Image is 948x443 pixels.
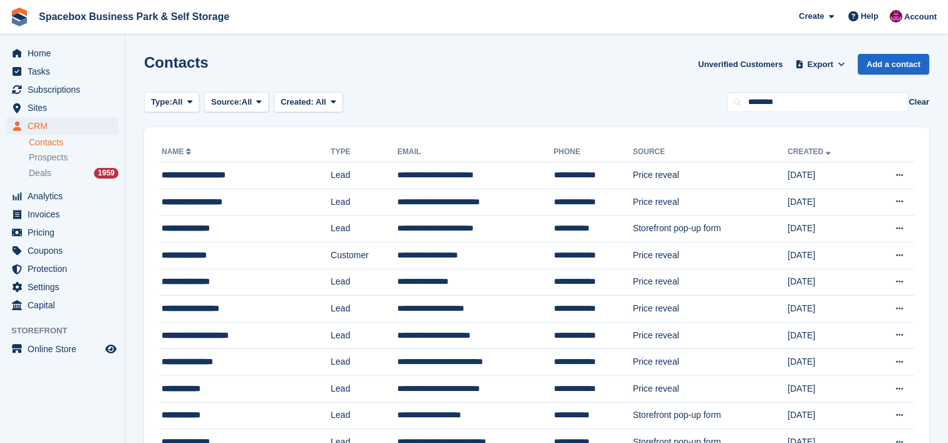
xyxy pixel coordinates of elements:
a: menu [6,242,118,259]
td: [DATE] [788,162,868,189]
a: Created [788,147,833,156]
td: Price reveal [633,296,788,323]
div: 1959 [94,168,118,179]
span: Analytics [28,187,103,205]
span: Deals [29,167,51,179]
span: All [316,97,326,107]
a: Contacts [29,137,118,149]
a: Unverified Customers [693,54,788,75]
span: Created: [281,97,314,107]
th: Phone [554,142,633,162]
td: [DATE] [788,269,868,296]
a: Spacebox Business Park & Self Storage [34,6,234,27]
span: Sites [28,99,103,117]
a: Add a contact [858,54,929,75]
td: Price reveal [633,269,788,296]
span: Prospects [29,152,68,164]
a: Preview store [103,341,118,357]
a: Name [162,147,194,156]
td: [DATE] [788,402,868,429]
span: Invoices [28,206,103,223]
td: Price reveal [633,189,788,216]
td: Lead [331,349,398,376]
span: Online Store [28,340,103,358]
td: [DATE] [788,349,868,376]
a: Deals 1959 [29,167,118,180]
td: Lead [331,402,398,429]
a: menu [6,340,118,358]
td: Lead [331,375,398,402]
h1: Contacts [144,54,209,71]
span: Capital [28,296,103,314]
img: stora-icon-8386f47178a22dfd0bd8f6a31ec36ba5ce8667c1dd55bd0f319d3a0aa187defe.svg [10,8,29,26]
td: Lead [331,162,398,189]
span: Create [799,10,824,23]
td: Price reveal [633,322,788,349]
a: menu [6,63,118,80]
a: menu [6,99,118,117]
span: Help [861,10,878,23]
span: Source: [211,96,241,108]
span: Home [28,44,103,62]
td: [DATE] [788,189,868,216]
span: Settings [28,278,103,296]
td: Storefront pop-up form [633,216,788,242]
td: Price reveal [633,349,788,376]
button: Source: All [204,92,269,113]
span: Type: [151,96,172,108]
span: Pricing [28,224,103,241]
a: menu [6,278,118,296]
th: Type [331,142,398,162]
a: menu [6,296,118,314]
span: All [172,96,183,108]
th: Source [633,142,788,162]
a: Prospects [29,151,118,164]
a: menu [6,206,118,223]
span: Coupons [28,242,103,259]
a: menu [6,224,118,241]
td: Lead [331,322,398,349]
td: Lead [331,296,398,323]
a: menu [6,44,118,62]
td: [DATE] [788,296,868,323]
span: All [242,96,253,108]
button: Clear [909,96,929,108]
a: menu [6,117,118,135]
td: [DATE] [788,242,868,269]
button: Export [793,54,848,75]
a: menu [6,260,118,278]
button: Type: All [144,92,199,113]
span: Account [904,11,937,23]
td: [DATE] [788,322,868,349]
img: Shitika Balanath [890,10,902,23]
span: Export [808,58,833,71]
th: Email [397,142,553,162]
td: [DATE] [788,375,868,402]
span: Protection [28,260,103,278]
a: menu [6,187,118,205]
span: CRM [28,117,103,135]
td: Customer [331,242,398,269]
td: [DATE] [788,216,868,242]
td: Lead [331,216,398,242]
span: Subscriptions [28,81,103,98]
td: Price reveal [633,375,788,402]
a: menu [6,81,118,98]
button: Created: All [274,92,343,113]
td: Storefront pop-up form [633,402,788,429]
span: Storefront [11,325,125,337]
td: Lead [331,269,398,296]
td: Price reveal [633,242,788,269]
span: Tasks [28,63,103,80]
td: Price reveal [633,162,788,189]
td: Lead [331,189,398,216]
